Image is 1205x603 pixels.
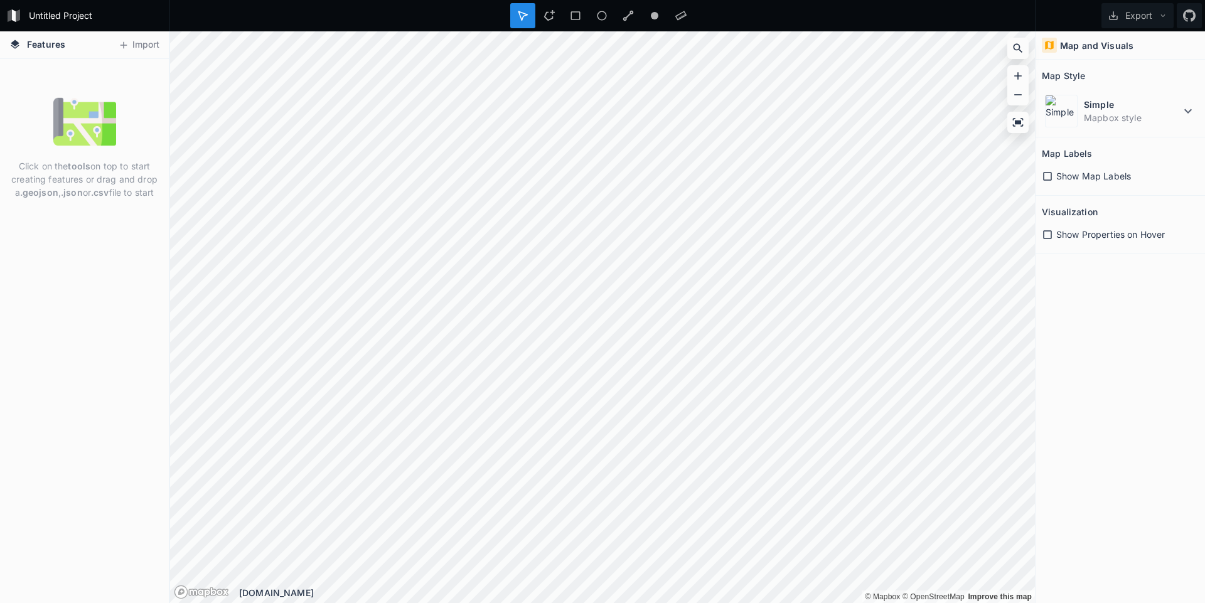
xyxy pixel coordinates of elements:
[1042,144,1092,163] h2: Map Labels
[1042,202,1098,221] h2: Visualization
[1060,39,1133,52] h4: Map and Visuals
[1056,228,1165,241] span: Show Properties on Hover
[1084,98,1181,111] dt: Simple
[1084,111,1181,124] dd: Mapbox style
[27,38,65,51] span: Features
[1045,95,1078,127] img: Simple
[20,187,58,198] strong: .geojson
[902,592,965,601] a: OpenStreetMap
[9,159,159,199] p: Click on the on top to start creating features or drag and drop a , or file to start
[1056,169,1131,183] span: Show Map Labels
[865,592,900,601] a: Mapbox
[53,90,116,153] img: empty
[1042,66,1085,85] h2: Map Style
[239,586,1035,599] div: [DOMAIN_NAME]
[61,187,83,198] strong: .json
[1101,3,1174,28] button: Export
[174,585,229,599] a: Mapbox logo
[112,35,166,55] button: Import
[68,161,90,171] strong: tools
[91,187,109,198] strong: .csv
[968,592,1032,601] a: Map feedback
